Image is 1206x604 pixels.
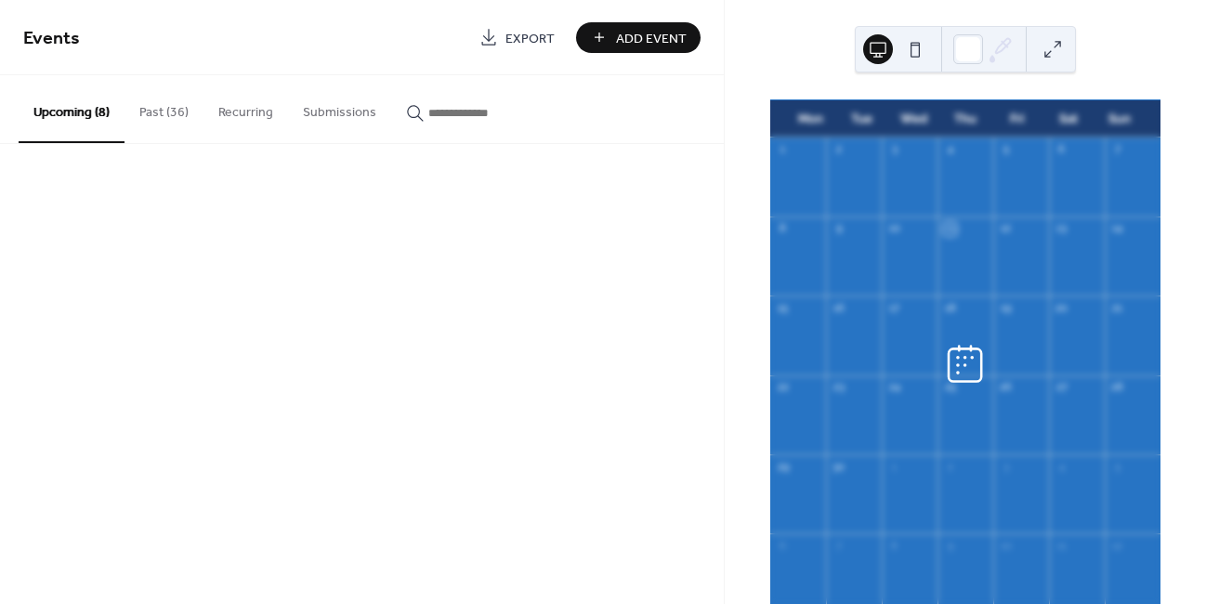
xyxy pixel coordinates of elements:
[776,222,790,236] div: 8
[943,222,957,236] div: 11
[999,301,1013,315] div: 19
[1055,381,1068,395] div: 27
[1110,143,1124,157] div: 7
[887,301,901,315] div: 17
[991,100,1042,138] div: Fri
[785,100,836,138] div: Mon
[832,460,846,474] div: 30
[836,100,887,138] div: Tue
[887,143,901,157] div: 3
[1055,460,1068,474] div: 4
[887,539,901,553] div: 8
[943,143,957,157] div: 4
[832,143,846,157] div: 2
[465,22,569,53] a: Export
[616,29,687,48] span: Add Event
[939,100,990,138] div: Thu
[23,20,80,57] span: Events
[1110,460,1124,474] div: 5
[1055,222,1068,236] div: 13
[505,29,555,48] span: Export
[999,539,1013,553] div: 10
[776,539,790,553] div: 6
[19,75,125,143] button: Upcoming (8)
[125,75,203,141] button: Past (36)
[999,381,1013,395] div: 26
[943,381,957,395] div: 25
[888,100,939,138] div: Wed
[943,539,957,553] div: 9
[776,301,790,315] div: 15
[776,381,790,395] div: 22
[999,460,1013,474] div: 3
[1055,539,1068,553] div: 11
[832,301,846,315] div: 16
[1110,539,1124,553] div: 12
[832,381,846,395] div: 23
[776,143,790,157] div: 1
[1042,100,1094,138] div: Sat
[999,143,1013,157] div: 5
[1110,222,1124,236] div: 14
[999,222,1013,236] div: 12
[1055,143,1068,157] div: 6
[943,460,957,474] div: 2
[832,222,846,236] div: 9
[288,75,391,141] button: Submissions
[1055,301,1068,315] div: 20
[832,539,846,553] div: 7
[887,460,901,474] div: 1
[1110,301,1124,315] div: 21
[1110,381,1124,395] div: 28
[203,75,288,141] button: Recurring
[1095,100,1146,138] div: Sun
[943,301,957,315] div: 18
[887,222,901,236] div: 10
[887,381,901,395] div: 24
[576,22,701,53] button: Add Event
[776,460,790,474] div: 29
